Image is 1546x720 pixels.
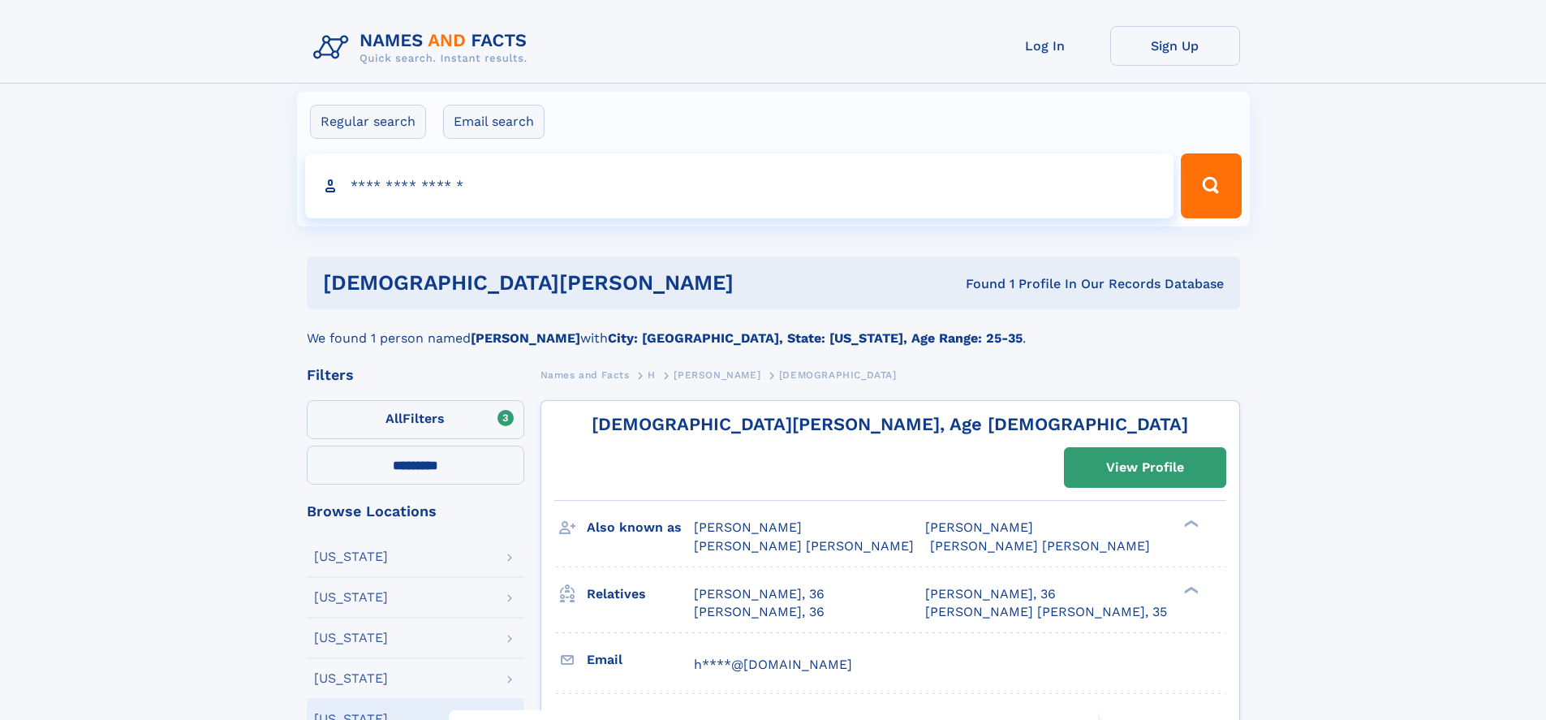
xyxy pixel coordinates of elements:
[314,591,388,604] div: [US_STATE]
[1110,26,1240,66] a: Sign Up
[307,504,524,519] div: Browse Locations
[1181,153,1241,218] button: Search Button
[314,550,388,563] div: [US_STATE]
[385,411,403,426] span: All
[305,153,1174,218] input: search input
[648,369,656,381] span: H
[674,364,760,385] a: [PERSON_NAME]
[443,105,545,139] label: Email search
[592,414,1188,434] a: [DEMOGRAPHIC_DATA][PERSON_NAME], Age [DEMOGRAPHIC_DATA]
[587,646,694,674] h3: Email
[314,632,388,645] div: [US_STATE]
[779,369,897,381] span: [DEMOGRAPHIC_DATA]
[674,369,760,381] span: [PERSON_NAME]
[323,273,850,293] h1: [DEMOGRAPHIC_DATA][PERSON_NAME]
[307,368,524,382] div: Filters
[925,603,1167,621] a: [PERSON_NAME] [PERSON_NAME], 35
[540,364,630,385] a: Names and Facts
[1065,448,1225,487] a: View Profile
[608,330,1023,346] b: City: [GEOGRAPHIC_DATA], State: [US_STATE], Age Range: 25-35
[1180,519,1199,529] div: ❯
[307,309,1240,348] div: We found 1 person named with .
[307,26,540,70] img: Logo Names and Facts
[648,364,656,385] a: H
[694,603,825,621] a: [PERSON_NAME], 36
[314,672,388,685] div: [US_STATE]
[694,520,802,535] span: [PERSON_NAME]
[925,585,1056,603] a: [PERSON_NAME], 36
[310,105,426,139] label: Regular search
[694,585,825,603] a: [PERSON_NAME], 36
[925,520,1033,535] span: [PERSON_NAME]
[587,580,694,608] h3: Relatives
[587,514,694,541] h3: Also known as
[930,538,1150,554] span: [PERSON_NAME] [PERSON_NAME]
[1106,449,1184,486] div: View Profile
[307,400,524,439] label: Filters
[850,275,1224,293] div: Found 1 Profile In Our Records Database
[1180,584,1199,595] div: ❯
[980,26,1110,66] a: Log In
[471,330,580,346] b: [PERSON_NAME]
[694,538,914,554] span: [PERSON_NAME] [PERSON_NAME]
